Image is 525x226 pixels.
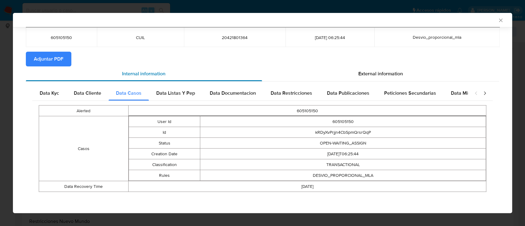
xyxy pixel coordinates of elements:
div: Detailed info [26,66,499,81]
td: kRDyXvPrjjn4CbSpmQrsrQqP [200,127,486,138]
span: CUIL [104,35,177,40]
button: Cerrar ventana [498,17,503,23]
span: Data Publicaciones [327,89,369,97]
span: Internal information [122,70,165,77]
td: Rules [129,170,200,181]
td: TRANSACTIONAL [200,159,486,170]
td: DESVIO_PROPORCIONAL_MLA [200,170,486,181]
td: Creation Date [129,149,200,159]
span: Data Restricciones [271,89,312,97]
span: 20421801364 [191,35,278,40]
span: Data Casos [116,89,141,97]
span: [DATE] 06:25:44 [293,35,367,40]
td: Casos [39,116,129,181]
span: Data Kyc [40,89,59,97]
button: Adjuntar PDF [26,52,71,66]
div: closure-recommendation-modal [13,13,512,213]
span: Data Minoridad [451,89,485,97]
td: OPEN-WAITING_ASSIGN [200,138,486,149]
td: [DATE] [128,181,486,192]
span: Desvio_proporcional_mla [413,34,461,40]
span: Adjuntar PDF [34,52,63,66]
span: Data Listas Y Pep [156,89,195,97]
span: Peticiones Secundarias [384,89,436,97]
td: User Id [129,116,200,127]
span: 605105150 [33,35,89,40]
div: Detailed internal info [32,86,468,101]
td: Id [129,127,200,138]
td: Classification [129,159,200,170]
td: Status [129,138,200,149]
td: 605105150 [200,116,486,127]
span: Data Documentacion [210,89,256,97]
td: Data Recovery Time [39,181,129,192]
td: [DATE]T06:25:44 [200,149,486,159]
td: 605105150 [128,105,486,116]
span: Data Cliente [74,89,101,97]
span: External information [358,70,403,77]
td: Alerted [39,105,129,116]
